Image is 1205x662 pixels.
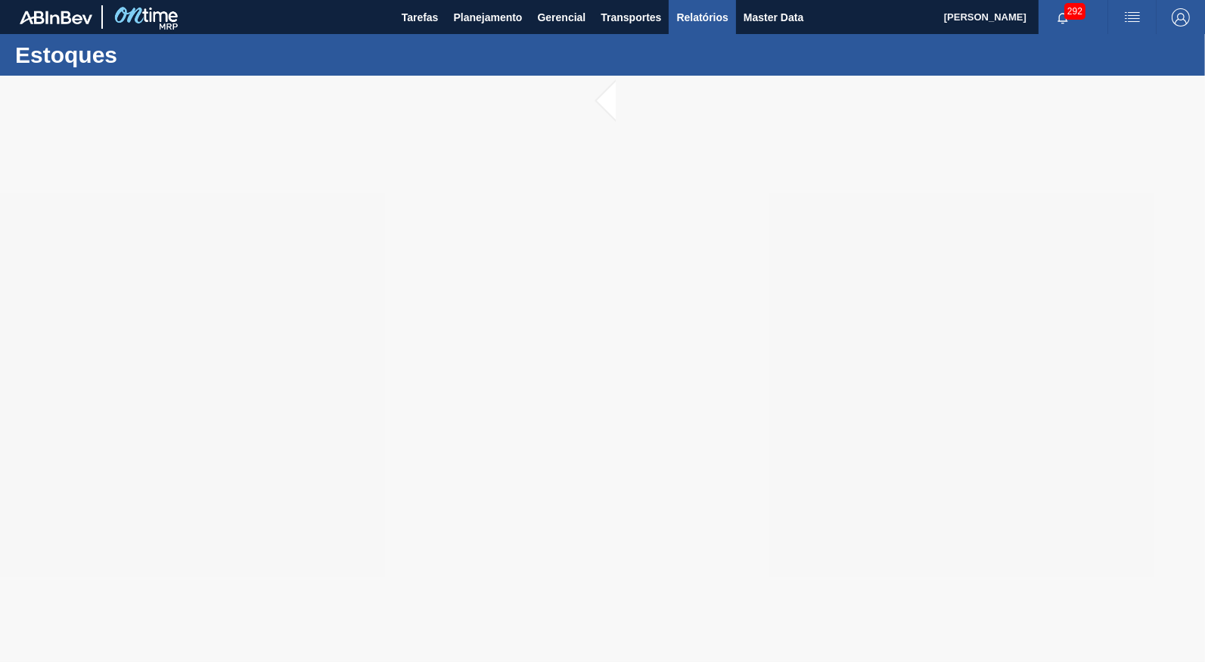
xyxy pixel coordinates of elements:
span: Gerencial [538,8,586,26]
img: userActions [1123,8,1141,26]
img: TNhmsLtSVTkK8tSr43FrP2fwEKptu5GPRR3wAAAABJRU5ErkJggg== [20,11,92,24]
span: Relatórios [676,8,728,26]
span: Transportes [601,8,661,26]
span: Master Data [744,8,803,26]
button: Notificações [1039,7,1087,28]
span: Planejamento [453,8,522,26]
span: Tarefas [402,8,439,26]
span: 292 [1064,3,1085,20]
h1: Estoques [15,46,284,64]
img: Logout [1172,8,1190,26]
